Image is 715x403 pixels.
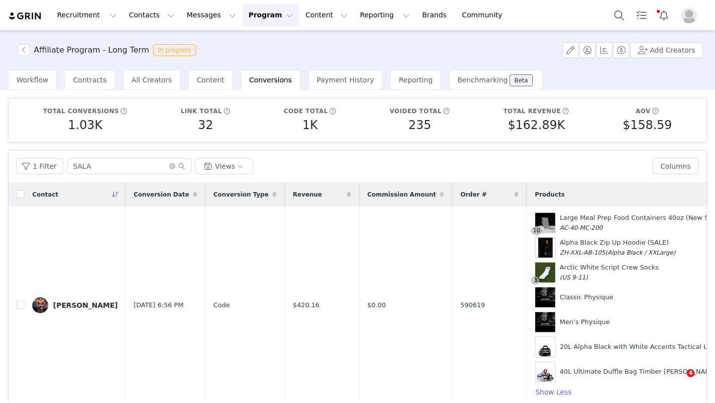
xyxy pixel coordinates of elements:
[535,337,555,357] img: FotoFuze_7446863_7_9_2025_11_57_20.jpg
[560,238,675,257] div: Alpha Black Zip Up Hoodie (SALE)
[299,4,354,26] button: Content
[532,276,538,285] span: 3
[18,44,200,56] span: [object Object]
[457,76,507,84] span: Benchmarking
[560,274,588,281] span: (US 9-11)
[317,76,374,84] span: Payment History
[214,300,230,310] span: Code
[67,158,191,174] input: Search...
[32,297,118,313] a: [PERSON_NAME]
[535,190,565,199] span: Products
[367,300,386,310] span: $0.00
[293,190,322,199] span: Revenue
[560,249,605,256] span: ZH-XXL-AB-105
[197,76,224,84] span: Content
[242,4,299,26] button: Program
[535,386,572,398] button: Show Less
[503,107,561,116] h5: Total revenue
[123,4,180,26] button: Contacts
[687,369,695,377] span: 4
[675,7,707,23] button: Profile
[560,292,613,302] div: Classic Physique
[460,300,485,310] span: 590619
[367,190,436,199] span: Commission Amount
[623,116,672,134] h5: $158.59
[293,300,320,310] span: $420.16
[354,4,416,26] button: Reporting
[16,76,48,84] span: Workflow
[605,249,676,256] span: (Alpha Black / XXLarge)
[535,263,555,282] img: 0A6A1637.jpg
[53,301,118,309] div: [PERSON_NAME]
[302,116,318,134] h5: 1K
[284,107,328,116] h5: Code total
[681,7,697,23] img: placeholder-profile.jpg
[608,4,630,26] button: Search
[132,76,172,84] span: All Creators
[51,4,123,26] button: Recruitment
[32,297,48,313] img: 0dda1fb5-9b40-490e-94ea-4b78efbda1ab.jpg
[532,226,541,235] span: 10
[134,300,183,310] span: [DATE] 6:56 PM
[560,263,658,282] div: Arctic White Script Crew Socks
[32,190,58,199] span: Contact
[34,44,149,56] h3: Affiliate Program - Long Term
[535,312,555,332] img: A7R08904-Enhanced-NR.jpg
[178,163,185,170] i: icon: search
[538,238,553,258] img: A2110A0C-2ABB-4889-BE28-48F3A873CF29.jpg
[630,42,703,58] button: Add Creators
[535,362,555,382] img: FotoFuze_7185361_7_17_2024_11_29_30.jpg
[535,287,555,307] img: A7R08903-Enhanced-NR.jpg
[181,107,222,116] h5: Link total
[508,116,565,134] h5: $162.89K
[631,4,652,26] a: Tasks
[16,158,63,174] button: 1 Filter
[169,163,175,169] i: icon: close-circle
[666,369,690,393] iframe: Intercom live chat
[198,116,214,134] h5: 32
[8,11,43,21] img: grin logo
[249,76,292,84] span: Conversions
[68,116,102,134] h5: 1.03K
[560,224,602,231] span: AC-40-MC-200
[652,158,699,174] button: Columns
[636,107,650,116] h5: AOV
[514,77,528,83] div: Beta
[399,76,432,84] span: Reporting
[73,76,107,84] span: Contracts
[181,4,242,26] button: Messages
[416,4,455,26] a: Brands
[390,107,442,116] h5: Voided total
[560,317,610,327] div: Men’s Physique
[153,44,196,56] span: In progress
[43,107,119,116] h5: Total conversions
[456,4,513,26] a: Community
[409,116,431,134] h5: 235
[195,158,253,174] button: Views
[214,190,269,199] span: Conversion Type
[535,213,555,233] img: 1CB09965-C78A-4003-8474-5BF06D698E1A.jpg
[460,190,487,199] span: Order #
[653,4,675,26] button: Notifications
[134,190,189,199] span: Conversion Date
